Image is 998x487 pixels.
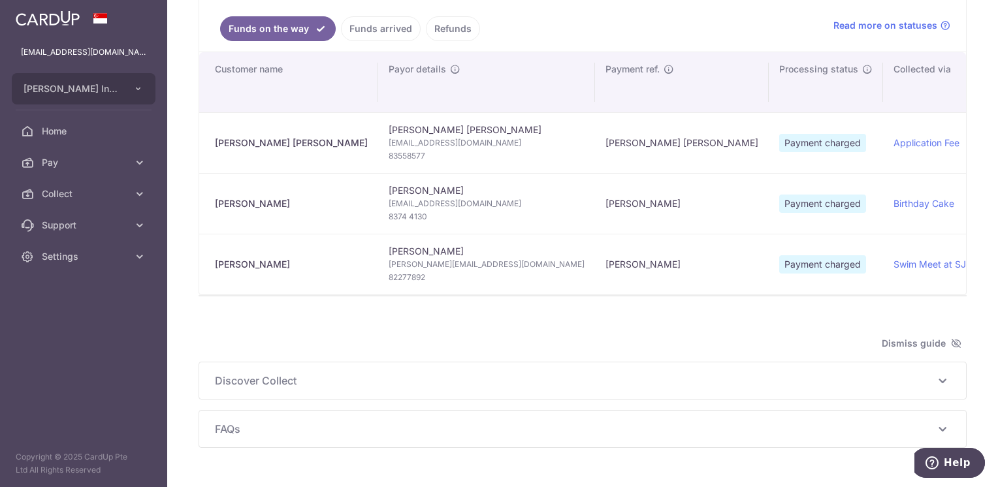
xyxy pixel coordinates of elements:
[833,19,937,32] span: Read more on statuses
[21,46,146,59] p: [EMAIL_ADDRESS][DOMAIN_NAME]
[215,373,935,388] span: Discover Collect
[42,125,128,138] span: Home
[779,134,866,152] span: Payment charged
[779,255,866,274] span: Payment charged
[215,197,368,210] div: [PERSON_NAME]
[389,210,585,223] span: 8374 4130
[389,197,585,210] span: [EMAIL_ADDRESS][DOMAIN_NAME]
[426,16,480,41] a: Refunds
[220,16,336,41] a: Funds on the way
[779,63,858,76] span: Processing status
[42,156,128,169] span: Pay
[29,9,56,21] span: Help
[833,19,950,32] a: Read more on statuses
[215,421,950,437] p: FAQs
[882,336,961,351] span: Dismiss guide
[378,52,595,112] th: Payor details
[378,112,595,173] td: [PERSON_NAME] [PERSON_NAME]
[389,271,585,284] span: 82277892
[16,10,80,26] img: CardUp
[24,82,120,95] span: [PERSON_NAME] International School Pte Ltd
[389,149,585,163] span: 83558577
[378,173,595,234] td: [PERSON_NAME]
[595,173,769,234] td: [PERSON_NAME]
[914,448,985,480] iframe: Opens a widget where you can find more information
[389,63,446,76] span: Payor details
[215,373,950,388] p: Discover Collect
[215,258,368,271] div: [PERSON_NAME]
[42,219,128,232] span: Support
[378,234,595,294] td: [PERSON_NAME]
[199,52,378,112] th: Customer name
[215,136,368,149] div: [PERSON_NAME] [PERSON_NAME]
[595,234,769,294] td: [PERSON_NAME]
[595,112,769,173] td: [PERSON_NAME] [PERSON_NAME]
[779,195,866,213] span: Payment charged
[769,52,883,112] th: Processing status
[595,52,769,112] th: Payment ref.
[42,250,128,263] span: Settings
[389,136,585,149] span: [EMAIL_ADDRESS][DOMAIN_NAME]
[605,63,660,76] span: Payment ref.
[215,421,935,437] span: FAQs
[42,187,128,200] span: Collect
[341,16,421,41] a: Funds arrived
[893,137,959,148] a: Application Fee
[389,258,585,271] span: [PERSON_NAME][EMAIL_ADDRESS][DOMAIN_NAME]
[12,73,155,104] button: [PERSON_NAME] International School Pte Ltd
[893,198,954,209] a: Birthday Cake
